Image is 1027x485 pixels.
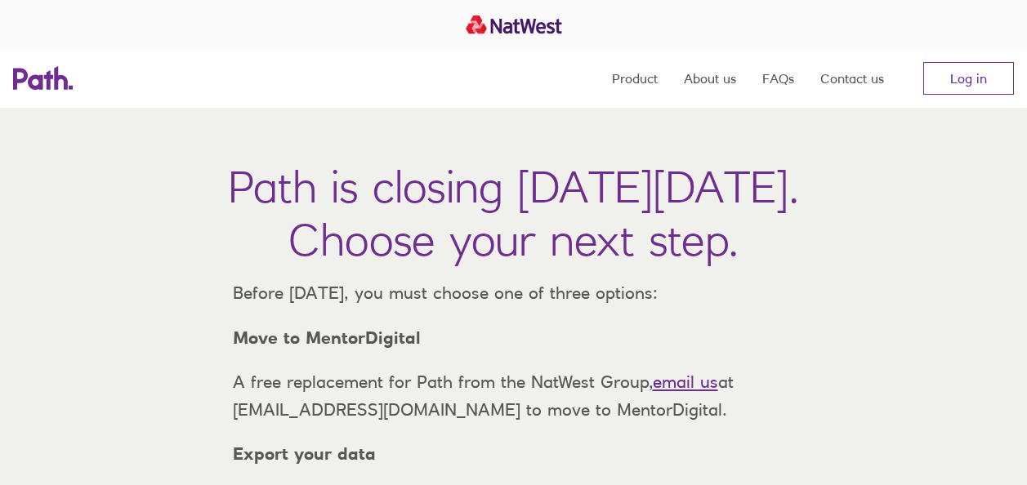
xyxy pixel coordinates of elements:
[653,372,718,392] a: email us
[612,49,658,108] a: Product
[684,49,736,108] a: About us
[220,368,808,423] p: A free replacement for Path from the NatWest Group, at [EMAIL_ADDRESS][DOMAIN_NAME] to move to Me...
[220,279,808,307] p: Before [DATE], you must choose one of three options:
[233,327,421,348] strong: Move to MentorDigital
[923,62,1014,95] a: Log in
[228,160,799,266] h1: Path is closing [DATE][DATE]. Choose your next step.
[820,49,884,108] a: Contact us
[762,49,794,108] a: FAQs
[233,443,376,464] strong: Export your data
